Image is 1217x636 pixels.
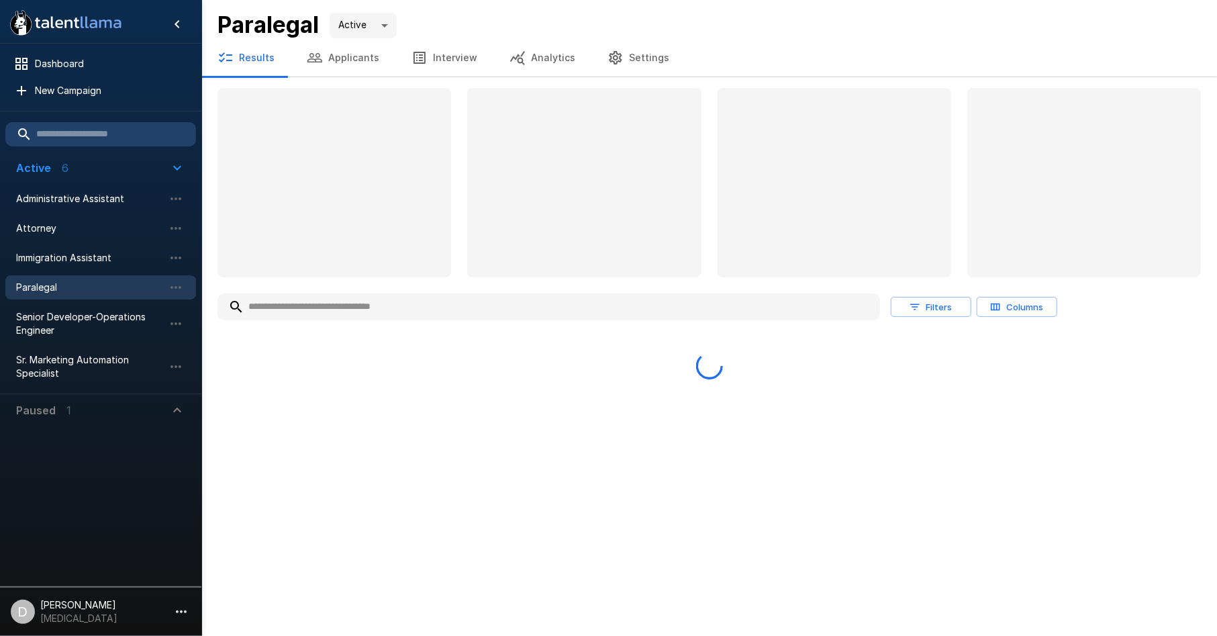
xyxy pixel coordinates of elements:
button: Interview [395,39,493,77]
div: Active [330,13,397,38]
b: Paralegal [217,11,319,38]
button: Applicants [291,39,395,77]
button: Settings [591,39,685,77]
button: Filters [891,297,971,318]
button: Results [201,39,291,77]
button: Analytics [493,39,591,77]
button: Columns [977,297,1057,318]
